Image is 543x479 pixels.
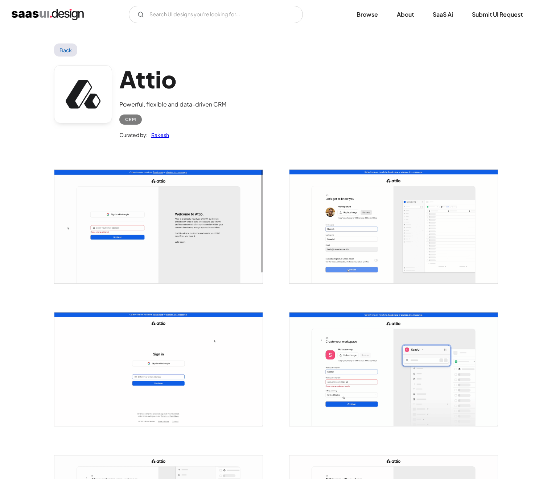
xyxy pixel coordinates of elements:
[289,312,498,426] a: open lightbox
[12,9,84,20] a: home
[119,130,148,139] div: Curated by:
[54,170,263,283] img: 63e25b967455a07d7c44aa86_Attio_%20Customer%20relationship%20Welcome.png
[348,7,387,22] a: Browse
[289,170,498,283] a: open lightbox
[54,312,263,426] img: 63e25b951c53f717ac60d83d_Attio_%20Customer%20relationship%20Sign%20In.png
[54,170,263,283] a: open lightbox
[125,115,136,124] div: CRM
[129,6,303,23] input: Search UI designs you're looking for...
[289,170,498,283] img: 63e25b950f361025520fd3ac_Attio_%20Customer%20relationship%20lets%20get%20to%20know.png
[148,130,169,139] a: Rakesh
[129,6,303,23] form: Email Form
[424,7,462,22] a: SaaS Ai
[119,65,226,93] h1: Attio
[119,100,226,109] div: Powerful, flexible and data-driven CRM
[463,7,531,22] a: Submit UI Request
[54,312,263,426] a: open lightbox
[54,43,78,57] a: Back
[388,7,423,22] a: About
[289,312,498,426] img: 63e25b953668e0035da57358_Attio_%20Customer%20relationship%20Create%20Workspace.png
